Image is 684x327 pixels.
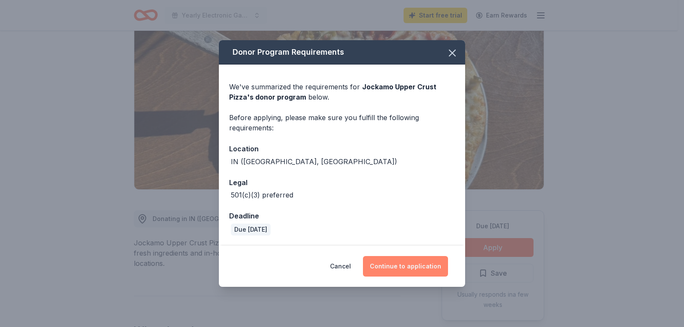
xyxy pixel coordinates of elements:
[330,256,351,277] button: Cancel
[363,256,448,277] button: Continue to application
[231,190,293,200] div: 501(c)(3) preferred
[229,112,455,133] div: Before applying, please make sure you fulfill the following requirements:
[229,82,455,102] div: We've summarized the requirements for below.
[229,177,455,188] div: Legal
[231,156,397,167] div: IN ([GEOGRAPHIC_DATA], [GEOGRAPHIC_DATA])
[229,143,455,154] div: Location
[219,40,465,65] div: Donor Program Requirements
[229,210,455,221] div: Deadline
[231,224,271,236] div: Due [DATE]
